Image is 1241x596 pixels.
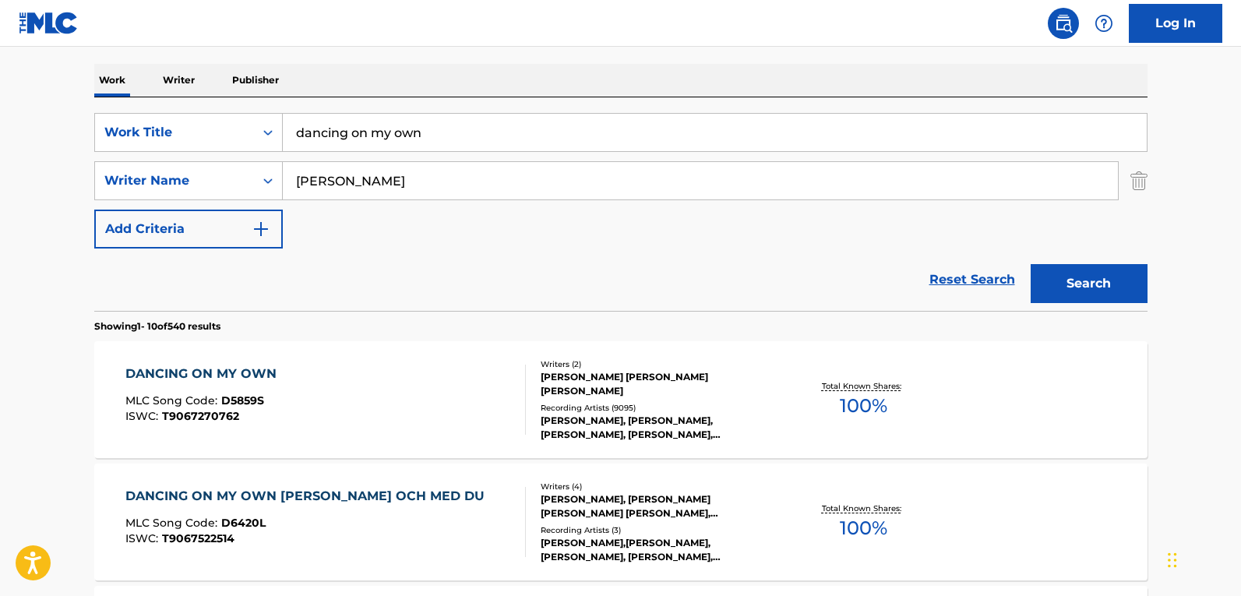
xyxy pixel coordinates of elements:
[125,365,284,383] div: DANCING ON MY OWN
[125,393,221,407] span: MLC Song Code :
[541,524,776,536] div: Recording Artists ( 3 )
[125,409,162,423] span: ISWC :
[1054,14,1073,33] img: search
[541,536,776,564] div: [PERSON_NAME],[PERSON_NAME],[PERSON_NAME], [PERSON_NAME], [PERSON_NAME], [PERSON_NAME]
[1031,264,1148,303] button: Search
[922,263,1023,297] a: Reset Search
[125,487,492,506] div: DANCING ON MY OWN [PERSON_NAME] OCH MED DU
[252,220,270,238] img: 9d2ae6d4665cec9f34b9.svg
[104,123,245,142] div: Work Title
[1130,161,1148,200] img: Delete Criterion
[1163,521,1241,596] iframe: Chat Widget
[840,514,887,542] span: 100 %
[94,113,1148,311] form: Search Form
[822,380,905,392] p: Total Known Shares:
[94,64,130,97] p: Work
[94,319,220,333] p: Showing 1 - 10 of 540 results
[94,210,283,249] button: Add Criteria
[1129,4,1222,43] a: Log In
[840,392,887,420] span: 100 %
[541,481,776,492] div: Writers ( 4 )
[541,492,776,520] div: [PERSON_NAME], [PERSON_NAME] [PERSON_NAME] [PERSON_NAME], [PERSON_NAME] [PERSON_NAME]
[541,402,776,414] div: Recording Artists ( 9095 )
[162,409,239,423] span: T9067270762
[221,393,264,407] span: D5859S
[1048,8,1079,39] a: Public Search
[541,358,776,370] div: Writers ( 2 )
[94,464,1148,580] a: DANCING ON MY OWN [PERSON_NAME] OCH MED DUMLC Song Code:D6420LISWC:T9067522514Writers (4)[PERSON_...
[221,516,266,530] span: D6420L
[125,531,162,545] span: ISWC :
[227,64,284,97] p: Publisher
[1168,537,1177,584] div: Drag
[19,12,79,34] img: MLC Logo
[158,64,199,97] p: Writer
[125,516,221,530] span: MLC Song Code :
[1095,14,1113,33] img: help
[104,171,245,190] div: Writer Name
[541,414,776,442] div: [PERSON_NAME], [PERSON_NAME], [PERSON_NAME], [PERSON_NAME], [PERSON_NAME]
[94,341,1148,458] a: DANCING ON MY OWNMLC Song Code:D5859SISWC:T9067270762Writers (2)[PERSON_NAME] [PERSON_NAME] [PERS...
[822,503,905,514] p: Total Known Shares:
[1088,8,1119,39] div: Help
[541,370,776,398] div: [PERSON_NAME] [PERSON_NAME] [PERSON_NAME]
[162,531,234,545] span: T9067522514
